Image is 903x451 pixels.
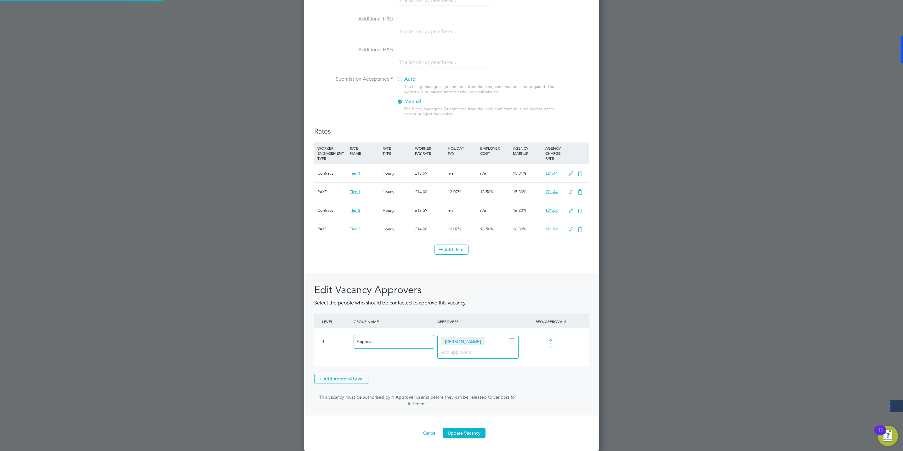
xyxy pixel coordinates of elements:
[314,76,393,83] label: Submission Acceptance
[381,201,413,220] div: Hourly
[441,337,485,345] span: [PERSON_NAME]
[513,226,526,232] span: 16.30%
[316,142,348,164] div: WORKER ENGAGEMENT TYPE
[878,426,898,446] button: Open Resource Center, 11 new notifications
[544,142,565,164] div: AGENCY CHARGE RATE
[314,127,589,136] h3: Rates
[877,430,883,438] div: 11
[350,189,360,194] span: Tier 1
[413,183,446,201] div: £14.00
[316,183,348,201] div: PAYE
[352,314,436,329] div: GROUP NAME
[321,314,352,329] div: LEVEL
[448,171,454,176] span: n/a
[511,142,544,159] div: AGENCY MARKUP
[480,226,494,232] span: 18.50%
[413,220,446,238] div: £14.00
[479,142,511,159] div: EMPLOYER COST
[314,47,393,53] label: Additional H&S
[441,348,510,356] input: Add approvers
[404,107,557,117] div: The hiring manager's (or someone from the hirer) confirmation is required to either accept or rej...
[397,98,475,105] label: Manual
[418,428,441,438] button: Cancel
[513,189,526,194] span: 15.30%
[545,208,558,213] span: £21.62
[350,171,360,176] span: Tier 1
[413,201,446,220] div: £18.59
[316,164,348,182] div: Contract
[448,208,454,213] span: n/a
[545,171,558,176] span: £21.44
[350,208,360,213] span: Tier 2
[513,171,526,176] span: 15.31%
[413,142,446,159] div: WORKER PAY RATE
[397,76,475,83] label: Auto
[520,314,582,329] div: REQ. APPROVALS
[314,283,589,297] h2: Edit Vacancy Approvers
[480,171,486,176] span: n/a
[348,142,381,159] div: RATE NAME
[545,189,558,194] span: £21.44
[322,339,350,344] div: 1
[513,208,526,213] span: 16.30%
[381,220,413,238] div: Hourly
[446,142,479,159] div: HOLIDAY PAY
[448,189,461,194] span: 12.07%
[413,164,446,182] div: £18.59
[314,374,368,384] button: + Add Approval Level
[319,394,390,400] span: This vacancy must be authorised by
[480,208,486,213] span: n/a
[480,189,494,194] span: 18.50%
[381,164,413,182] div: Hourly
[399,58,458,67] li: The list will appear here...
[350,226,360,232] span: Tier 2
[381,142,413,159] div: RATE TYPE
[408,394,516,407] span: user(s) before they can be released to vendors for fulfilment.
[545,226,558,232] span: £21.62
[399,27,458,36] li: The list will appear here...
[436,314,520,329] div: APPROVERS
[404,84,557,95] div: The hiring manager's (or someone from the hirer) confirmation is not required. The worker will be...
[316,201,348,220] div: Contract
[434,245,469,255] button: Add Rate
[314,300,466,306] span: Select the people who should be contacted to approve this vacancy.
[392,395,415,400] strong: 1 Approver
[443,428,486,438] button: Update Vacancy
[381,183,413,201] div: Hourly
[448,226,461,232] span: 12.07%
[314,16,393,22] label: Additional H&S
[316,220,348,238] div: PAYE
